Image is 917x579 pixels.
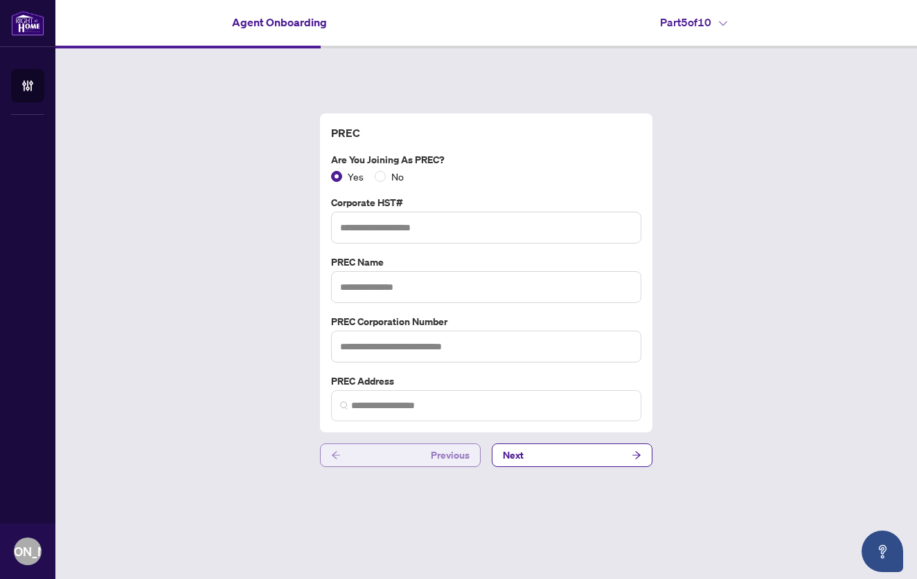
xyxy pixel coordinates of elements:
h4: PREC [331,125,641,141]
h4: Part 5 of 10 [660,14,727,30]
span: Yes [342,169,369,184]
h4: Agent Onboarding [232,14,327,30]
span: arrow-left [331,450,341,460]
label: Corporate HST# [331,195,641,210]
span: arrow-right [632,450,641,460]
img: search_icon [340,401,348,410]
button: Next [492,443,652,467]
button: Open asap [862,531,903,572]
span: Previous [431,444,470,466]
span: Next [503,444,524,466]
label: PREC Name [331,255,641,270]
span: No [386,169,409,184]
label: Are you joining as PREC? [331,152,641,167]
label: PREC Corporation Number [331,314,641,329]
button: Previous [320,443,481,467]
img: logo [11,10,44,36]
label: PREC Address [331,374,641,389]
